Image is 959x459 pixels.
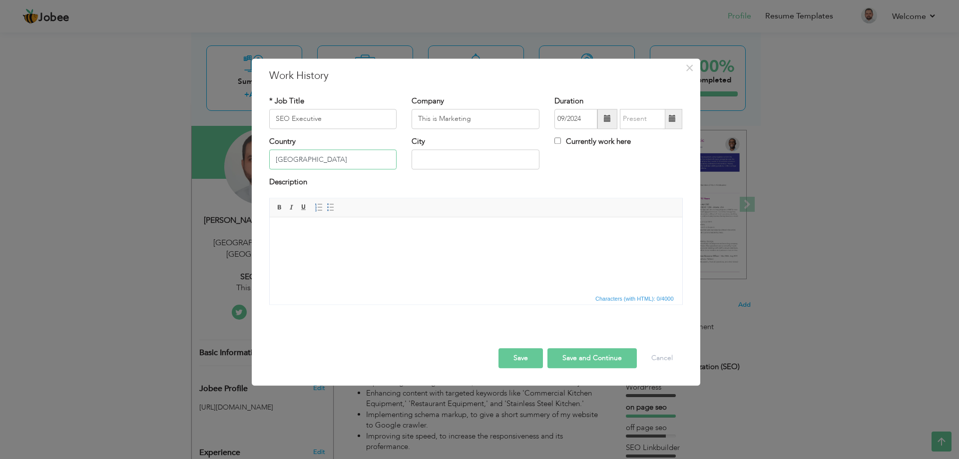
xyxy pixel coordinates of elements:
[620,109,665,129] input: Present
[269,136,296,147] label: Country
[554,136,631,147] label: Currently work here
[554,96,583,106] label: Duration
[412,136,425,147] label: City
[313,202,324,213] a: Insert/Remove Numbered List
[547,348,637,368] button: Save and Continue
[269,177,307,188] label: Description
[269,96,304,106] label: * Job Title
[682,60,698,76] button: Close
[298,202,309,213] a: Underline
[593,294,676,303] span: Characters (with HTML): 0/4000
[685,59,694,77] span: ×
[270,217,682,292] iframe: Rich Text Editor, workEditor
[554,137,561,144] input: Currently work here
[269,68,683,83] h3: Work History
[286,202,297,213] a: Italic
[641,348,683,368] button: Cancel
[498,348,543,368] button: Save
[554,109,597,129] input: From
[274,202,285,213] a: Bold
[593,294,677,303] div: Statistics
[325,202,336,213] a: Insert/Remove Bulleted List
[412,96,444,106] label: Company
